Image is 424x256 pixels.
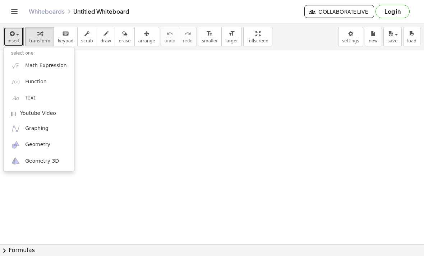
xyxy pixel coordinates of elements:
span: Geometry 3D [25,158,59,165]
img: f_x.png [11,77,20,86]
a: Function [4,74,74,90]
a: Youtube Video [4,106,74,121]
a: Text [4,90,74,106]
span: Math Expression [25,62,66,69]
a: Geometry [4,137,74,153]
img: ggb-3d.svg [11,157,20,166]
span: Youtube Video [20,110,56,117]
span: Geometry [25,141,50,148]
span: Function [25,78,47,85]
a: Math Expression [4,57,74,74]
img: ggb-graphing.svg [11,124,20,133]
a: Geometry 3D [4,153,74,169]
span: Text [25,94,35,102]
img: Aa.png [11,94,20,103]
a: Graphing [4,121,74,137]
span: Graphing [25,125,49,132]
img: ggb-geometry.svg [11,140,20,149]
img: sqrt_x.png [11,61,20,70]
